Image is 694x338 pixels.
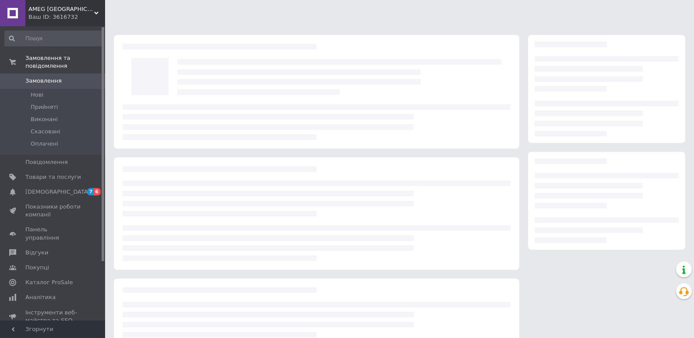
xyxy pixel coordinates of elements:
span: Товари та послуги [25,173,81,181]
span: 7 [87,188,94,195]
input: Пошук [4,31,103,46]
span: Оплачені [31,140,58,148]
span: Інструменти веб-майстра та SEO [25,309,81,324]
span: Нові [31,91,43,99]
span: Панель управління [25,226,81,241]
span: Прийняті [31,103,58,111]
div: Ваш ID: 3616732 [28,13,105,21]
span: Повідомлення [25,158,68,166]
span: Виконані [31,115,58,123]
span: Показники роботи компанії [25,203,81,219]
span: Замовлення та повідомлення [25,54,105,70]
span: АМEG Ukraine АМЕГ Україна [28,5,94,13]
span: [DEMOGRAPHIC_DATA] [25,188,90,196]
span: Замовлення [25,77,62,85]
span: Каталог ProSale [25,279,73,286]
span: 6 [94,188,101,195]
span: Аналітика [25,293,56,301]
span: Покупці [25,264,49,272]
span: Відгуки [25,249,48,257]
span: Скасовані [31,128,60,136]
